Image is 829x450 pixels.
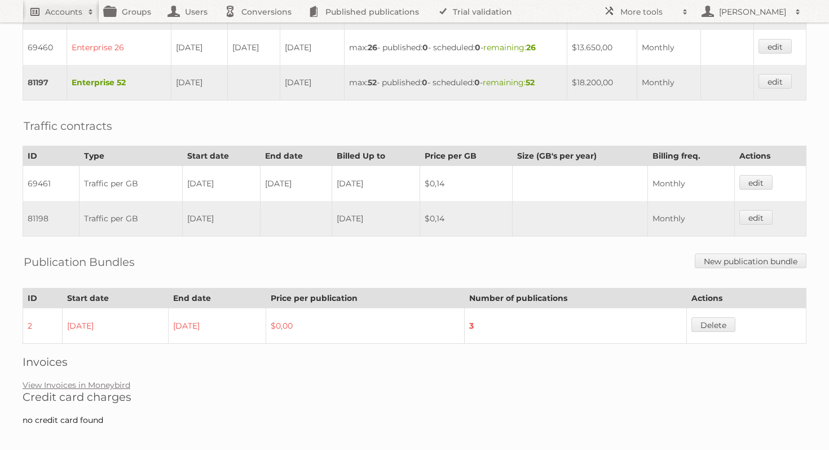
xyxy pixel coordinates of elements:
[168,308,266,344] td: [DATE]
[79,146,182,166] th: Type
[266,289,464,308] th: Price per publication
[474,77,480,88] strong: 0
[647,146,734,166] th: Billing freq.
[420,146,513,166] th: Price per GB
[23,201,80,237] td: 81198
[716,6,790,18] h2: [PERSON_NAME]
[739,210,773,225] a: edit
[691,317,735,332] a: Delete
[526,77,535,88] strong: 52
[469,321,474,331] strong: 3
[260,166,332,202] td: [DATE]
[637,65,700,101] td: Monthly
[182,146,260,166] th: Start date
[567,30,637,65] td: $13.650,00
[734,146,806,166] th: Actions
[422,42,428,53] strong: 0
[483,77,535,88] span: remaining:
[23,355,806,369] h2: Invoices
[739,175,773,190] a: edit
[168,289,266,308] th: End date
[647,166,734,202] td: Monthly
[23,146,80,166] th: ID
[23,308,63,344] td: 2
[420,166,513,202] td: $0,14
[182,201,260,237] td: [DATE]
[23,380,130,390] a: View Invoices in Moneybird
[260,146,332,166] th: End date
[513,146,647,166] th: Size (GB's per year)
[647,201,734,237] td: Monthly
[23,289,63,308] th: ID
[368,77,377,88] strong: 52
[67,65,171,101] td: Enterprise 52
[759,74,792,89] a: edit
[24,254,135,270] h2: Publication Bundles
[23,390,806,404] h2: Credit card charges
[23,30,67,65] td: 69460
[483,42,536,53] span: remaining:
[526,42,536,53] strong: 26
[171,65,228,101] td: [DATE]
[228,30,280,65] td: [DATE]
[23,166,80,202] td: 69461
[637,30,700,65] td: Monthly
[345,30,567,65] td: max: - published: - scheduled: -
[280,65,345,101] td: [DATE]
[171,30,228,65] td: [DATE]
[266,308,464,344] td: $0,00
[63,289,169,308] th: Start date
[345,65,567,101] td: max: - published: - scheduled: -
[45,6,82,18] h2: Accounts
[567,65,637,101] td: $18.200,00
[332,201,420,237] td: [DATE]
[79,201,182,237] td: Traffic per GB
[695,254,806,268] a: New publication bundle
[422,77,427,88] strong: 0
[465,289,687,308] th: Number of publications
[332,146,420,166] th: Billed Up to
[332,166,420,202] td: [DATE]
[182,166,260,202] td: [DATE]
[63,308,169,344] td: [DATE]
[280,30,345,65] td: [DATE]
[368,42,377,53] strong: 26
[420,201,513,237] td: $0,14
[23,65,67,101] td: 81197
[475,42,480,53] strong: 0
[686,289,806,308] th: Actions
[620,6,677,18] h2: More tools
[24,117,112,134] h2: Traffic contracts
[67,30,171,65] td: Enterprise 26
[759,39,792,54] a: edit
[79,166,182,202] td: Traffic per GB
